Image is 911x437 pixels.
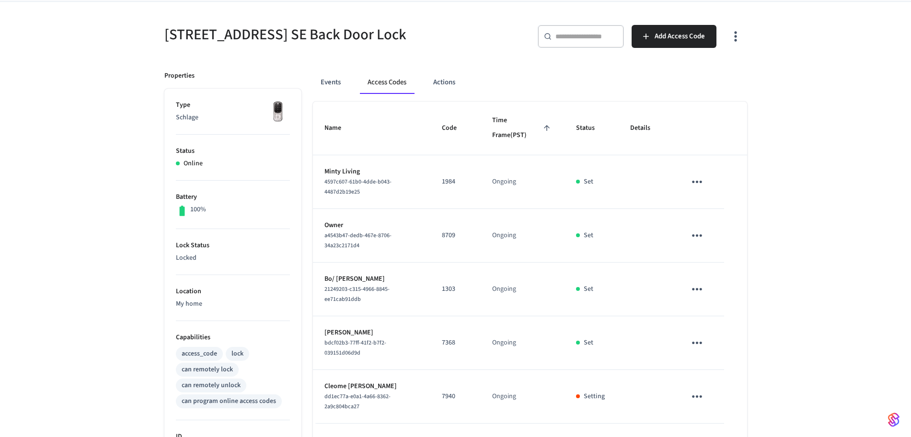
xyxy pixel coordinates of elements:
[481,370,565,424] td: Ongoing
[324,381,419,391] p: Cleome [PERSON_NAME]
[164,25,450,45] h5: [STREET_ADDRESS] SE Back Door Lock
[324,121,354,136] span: Name
[324,285,390,303] span: 21249203-c315-4966-8845-ee71cab91ddb
[442,284,469,294] p: 1303
[426,71,463,94] button: Actions
[442,121,469,136] span: Code
[324,392,391,411] span: dd1ec77a-e0a1-4a66-8362-2a9c804bca27
[324,339,386,357] span: bdcf02b3-77ff-41f2-b7f2-039151d06d9d
[442,177,469,187] p: 1984
[481,209,565,263] td: Ongoing
[324,231,392,250] span: a4543b47-dedb-467e-8706-34a23c2171d4
[888,412,899,427] img: SeamLogoGradient.69752ec5.svg
[184,159,203,169] p: Online
[584,177,593,187] p: Set
[481,316,565,370] td: Ongoing
[481,263,565,316] td: Ongoing
[360,71,414,94] button: Access Codes
[176,253,290,263] p: Locked
[266,100,290,124] img: Yale Assure Touchscreen Wifi Smart Lock, Satin Nickel, Front
[190,205,206,215] p: 100%
[182,380,241,391] div: can remotely unlock
[584,391,605,402] p: Setting
[313,102,747,424] table: sticky table
[176,241,290,251] p: Lock Status
[182,365,233,375] div: can remotely lock
[655,30,705,43] span: Add Access Code
[182,349,217,359] div: access_code
[481,155,565,209] td: Ongoing
[630,121,663,136] span: Details
[324,167,419,177] p: Minty Living
[176,100,290,110] p: Type
[176,299,290,309] p: My home
[176,333,290,343] p: Capabilities
[584,338,593,348] p: Set
[231,349,243,359] div: lock
[576,121,607,136] span: Status
[313,71,348,94] button: Events
[442,391,469,402] p: 7940
[632,25,716,48] button: Add Access Code
[324,178,392,196] span: 4597c607-61b0-4dde-b043-4487d2b19e25
[164,71,195,81] p: Properties
[176,287,290,297] p: Location
[176,113,290,123] p: Schlage
[313,71,747,94] div: ant example
[584,284,593,294] p: Set
[176,192,290,202] p: Battery
[182,396,276,406] div: can program online access codes
[324,328,419,338] p: [PERSON_NAME]
[492,113,553,143] span: Time Frame(PST)
[324,274,419,284] p: Bo/ [PERSON_NAME]
[324,220,419,230] p: Owner
[442,230,469,241] p: 8709
[584,230,593,241] p: Set
[442,338,469,348] p: 7368
[176,146,290,156] p: Status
